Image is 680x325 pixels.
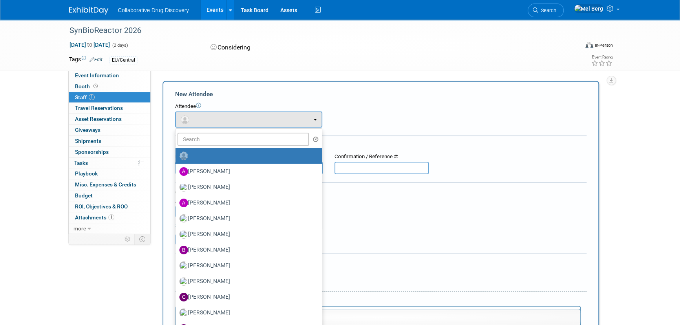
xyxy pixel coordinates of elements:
[75,149,109,155] span: Sponsorships
[75,116,122,122] span: Asset Reservations
[179,165,314,178] label: [PERSON_NAME]
[67,24,567,38] div: SynBioReactor 2026
[179,212,314,225] label: [PERSON_NAME]
[110,56,137,64] div: EU/Central
[73,225,86,232] span: more
[179,307,314,319] label: [PERSON_NAME]
[179,259,314,272] label: [PERSON_NAME]
[69,41,110,48] span: [DATE] [DATE]
[532,41,613,53] div: Event Format
[69,223,150,234] a: more
[208,41,382,55] div: Considering
[75,203,128,210] span: ROI, Objectives & ROO
[179,199,188,207] img: A.jpg
[89,94,95,100] span: 1
[335,153,429,161] div: Confirmation / Reference #:
[112,43,128,48] span: (2 days)
[177,133,309,146] input: Search
[69,114,150,124] a: Asset Reservations
[175,259,587,267] div: Misc. Attachments & Notes
[179,228,314,241] label: [PERSON_NAME]
[69,179,150,190] a: Misc. Expenses & Credits
[69,81,150,92] a: Booth
[574,4,603,13] img: Mel Berg
[69,55,102,64] td: Tags
[175,297,581,305] div: Notes
[75,72,119,79] span: Event Information
[75,94,95,100] span: Staff
[75,181,136,188] span: Misc. Expenses & Credits
[75,192,93,199] span: Budget
[594,42,613,48] div: In-Person
[75,138,101,144] span: Shipments
[90,57,102,62] a: Edit
[75,170,98,177] span: Playbook
[179,197,314,209] label: [PERSON_NAME]
[175,189,587,196] div: Cost:
[69,147,150,157] a: Sponsorships
[75,214,114,221] span: Attachments
[69,7,108,15] img: ExhibitDay
[69,190,150,201] a: Budget
[121,234,135,244] td: Personalize Event Tab Strip
[179,275,314,288] label: [PERSON_NAME]
[175,103,587,110] div: Attendee
[69,212,150,223] a: Attachments1
[69,136,150,146] a: Shipments
[591,55,612,59] div: Event Rating
[179,246,188,254] img: B.jpg
[69,125,150,135] a: Giveaways
[175,90,587,99] div: New Attendee
[179,244,314,256] label: [PERSON_NAME]
[179,181,314,194] label: [PERSON_NAME]
[108,214,114,220] span: 1
[69,201,150,212] a: ROI, Objectives & ROO
[92,83,99,89] span: Booth not reserved yet
[585,42,593,48] img: Format-Inperson.png
[69,70,150,81] a: Event Information
[74,160,88,166] span: Tasks
[75,105,123,111] span: Travel Reservations
[69,92,150,103] a: Staff1
[179,167,188,176] img: A.jpg
[179,152,188,160] img: Unassigned-User-Icon.png
[69,158,150,168] a: Tasks
[175,141,587,149] div: Registration / Ticket Info (optional)
[538,7,556,13] span: Search
[75,127,101,133] span: Giveaways
[69,103,150,113] a: Travel Reservations
[86,42,93,48] span: to
[135,234,151,244] td: Toggle Event Tabs
[75,83,99,89] span: Booth
[179,293,188,301] img: C.jpg
[528,4,564,17] a: Search
[179,291,314,303] label: [PERSON_NAME]
[118,7,189,13] span: Collaborative Drug Discovery
[69,168,150,179] a: Playbook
